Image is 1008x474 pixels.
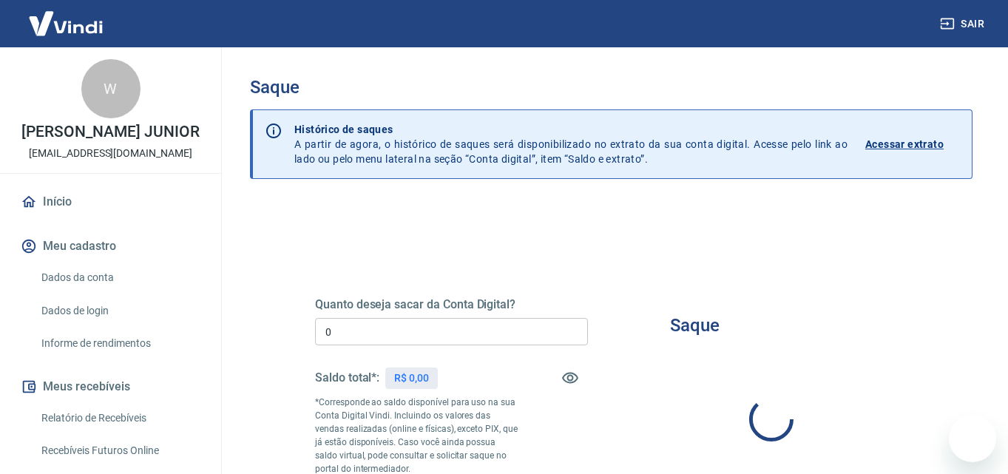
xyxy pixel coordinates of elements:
a: Relatório de Recebíveis [35,403,203,433]
div: W [81,59,141,118]
img: Vindi [18,1,114,46]
button: Sair [937,10,990,38]
button: Meus recebíveis [18,370,203,403]
a: Dados da conta [35,263,203,293]
button: Meu cadastro [18,230,203,263]
p: [PERSON_NAME] JUNIOR [21,124,199,140]
a: Início [18,186,203,218]
p: Histórico de saques [294,122,848,137]
a: Informe de rendimentos [35,328,203,359]
h5: Saldo total*: [315,370,379,385]
a: Acessar extrato [865,122,960,166]
p: R$ 0,00 [394,370,429,386]
a: Dados de login [35,296,203,326]
h3: Saque [671,315,720,336]
p: A partir de agora, o histórico de saques será disponibilizado no extrato da sua conta digital. Ac... [294,122,848,166]
h3: Saque [250,77,973,98]
a: Recebíveis Futuros Online [35,436,203,466]
p: [EMAIL_ADDRESS][DOMAIN_NAME] [29,146,192,161]
iframe: Botão para abrir a janela de mensagens [949,415,996,462]
h5: Quanto deseja sacar da Conta Digital? [315,297,588,312]
p: Acessar extrato [865,137,944,152]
